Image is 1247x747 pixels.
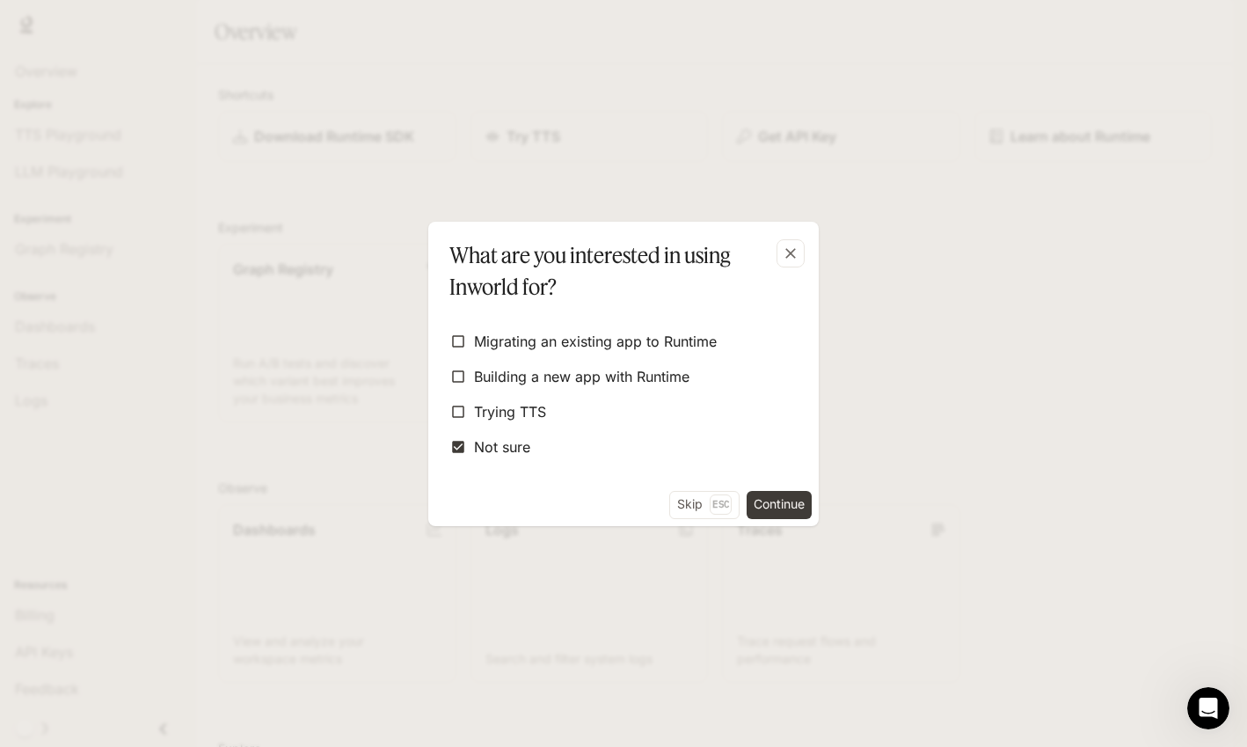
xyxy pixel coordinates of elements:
[1187,687,1229,729] iframe: Intercom live chat
[474,366,689,387] span: Building a new app with Runtime
[474,331,717,352] span: Migrating an existing app to Runtime
[747,491,812,519] button: Continue
[449,239,791,303] p: What are you interested in using Inworld for?
[710,494,732,514] p: Esc
[474,436,530,458] span: Not sure
[669,491,740,519] button: SkipEsc
[474,401,546,422] span: Trying TTS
